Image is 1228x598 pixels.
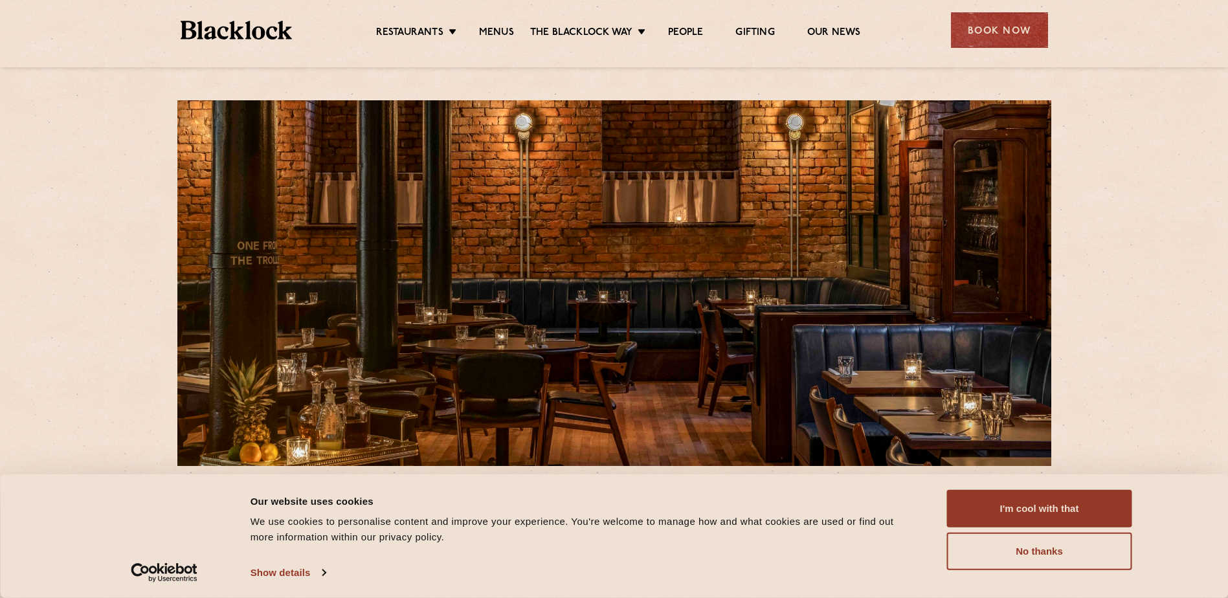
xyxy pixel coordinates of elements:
[181,21,293,39] img: BL_Textured_Logo-footer-cropped.svg
[947,490,1132,527] button: I'm cool with that
[251,563,326,582] a: Show details
[251,493,918,509] div: Our website uses cookies
[807,27,861,41] a: Our News
[107,563,221,582] a: Usercentrics Cookiebot - opens in a new window
[735,27,774,41] a: Gifting
[668,27,703,41] a: People
[251,514,918,545] div: We use cookies to personalise content and improve your experience. You're welcome to manage how a...
[951,12,1048,48] div: Book Now
[947,533,1132,570] button: No thanks
[479,27,514,41] a: Menus
[530,27,632,41] a: The Blacklock Way
[376,27,443,41] a: Restaurants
